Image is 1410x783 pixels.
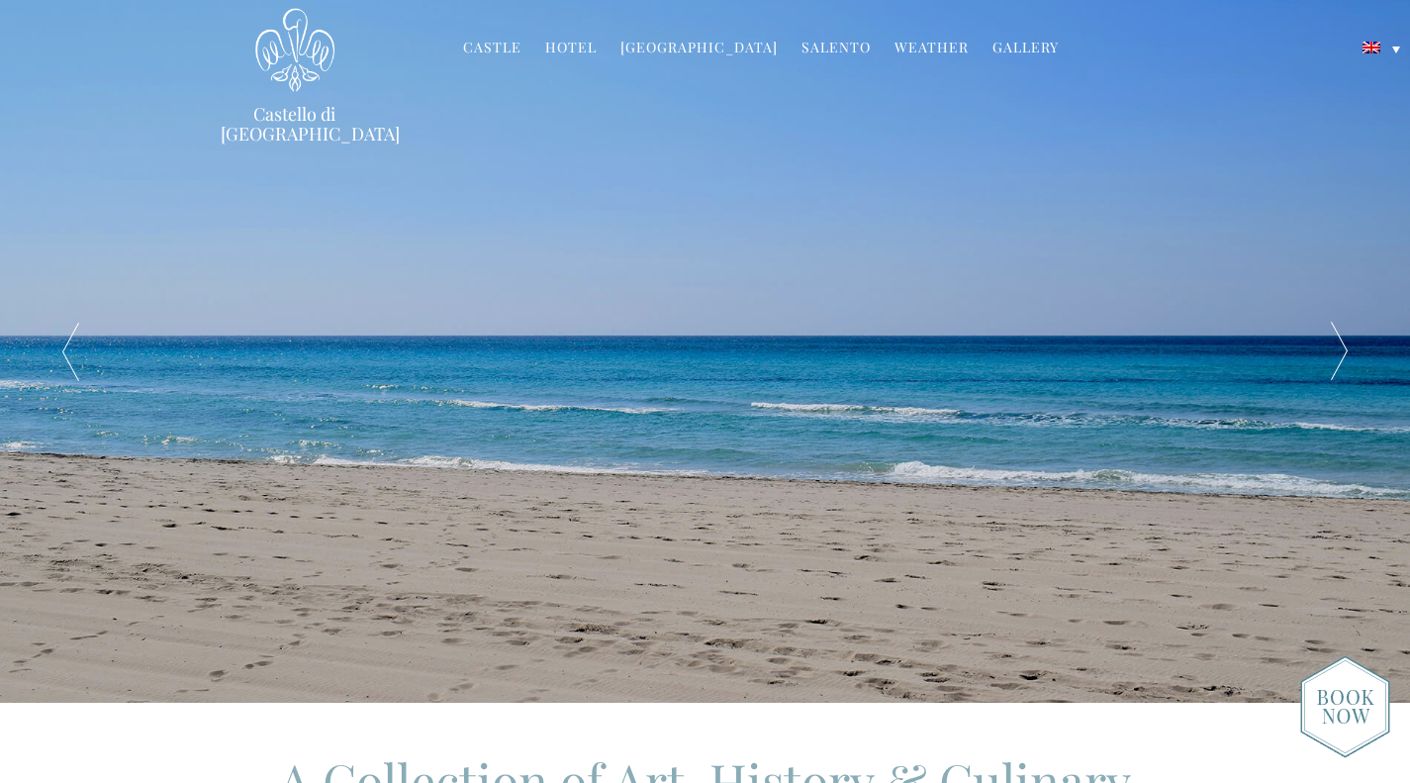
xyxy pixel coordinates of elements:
img: new-booknow.png [1300,655,1390,758]
a: Hotel [545,38,597,60]
a: Salento [801,38,871,60]
img: Castello di Ugento [255,8,334,92]
img: English [1363,42,1380,53]
a: Gallery [992,38,1059,60]
a: Castello di [GEOGRAPHIC_DATA] [221,104,369,144]
a: Castle [463,38,521,60]
a: Weather [894,38,969,60]
a: [GEOGRAPHIC_DATA] [620,38,778,60]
